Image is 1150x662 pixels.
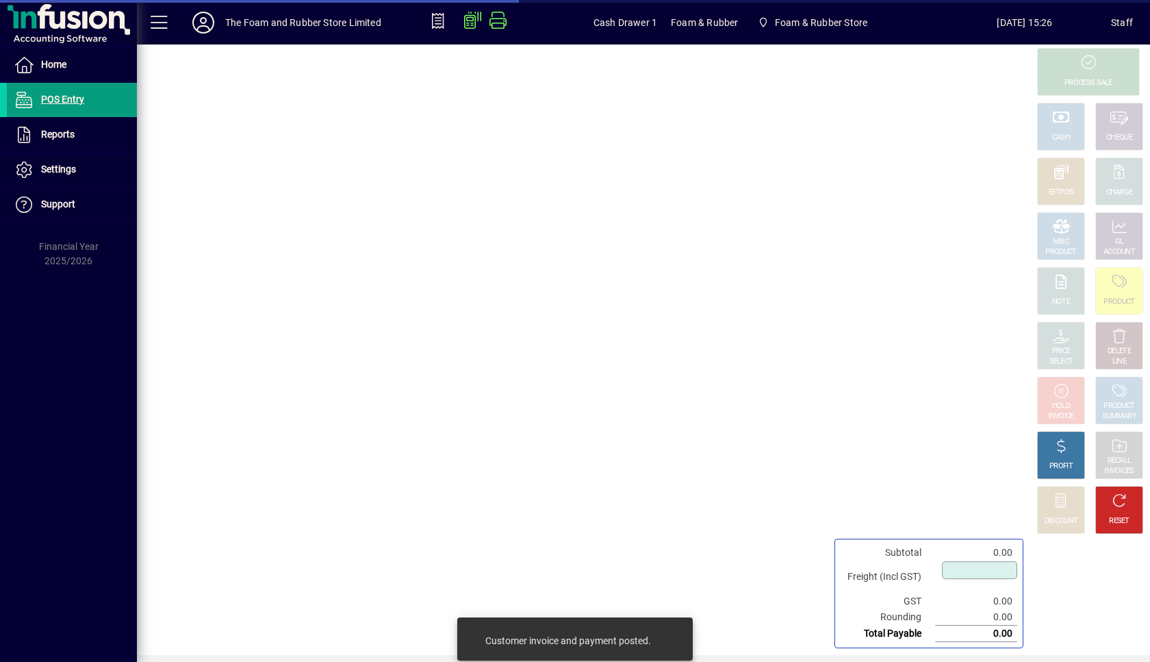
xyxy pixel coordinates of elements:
span: POS Entry [41,94,84,105]
div: DISCOUNT [1045,516,1077,526]
span: Home [41,59,66,70]
div: The Foam and Rubber Store Limited [225,12,381,34]
div: INVOICE [1048,411,1073,422]
td: Subtotal [841,545,935,561]
span: Support [41,199,75,209]
a: Support [7,188,137,222]
div: RECALL [1108,456,1132,466]
div: PROFIT [1049,461,1073,472]
div: LINE [1112,357,1126,367]
div: PRODUCT [1045,247,1076,257]
a: Reports [7,118,137,152]
td: 0.00 [935,626,1017,642]
div: EFTPOS [1049,188,1074,198]
span: [DATE] 15:26 [938,12,1111,34]
div: INVOICES [1104,466,1134,476]
a: Home [7,48,137,82]
div: RESET [1109,516,1129,526]
button: Profile [181,10,225,35]
td: GST [841,594,935,609]
div: SELECT [1049,357,1073,367]
div: NOTE [1052,297,1070,307]
div: PRODUCT [1103,297,1134,307]
span: Settings [41,164,76,175]
td: Total Payable [841,626,935,642]
div: ACCOUNT [1103,247,1135,257]
span: Cash Drawer 1 [593,12,657,34]
td: Freight (Incl GST) [841,561,935,594]
td: 0.00 [935,545,1017,561]
div: Staff [1111,12,1133,34]
div: HOLD [1052,401,1070,411]
div: MISC [1053,237,1069,247]
div: DELETE [1108,346,1131,357]
td: 0.00 [935,594,1017,609]
span: Foam & Rubber [671,12,738,34]
span: Foam & Rubber Store [775,12,867,34]
a: Settings [7,153,137,187]
span: Foam & Rubber Store [752,10,873,35]
div: GL [1115,237,1124,247]
div: PRICE [1052,346,1071,357]
div: SUMMARY [1102,411,1136,422]
div: PROCESS SALE [1064,78,1112,88]
div: CASH [1052,133,1070,143]
span: Reports [41,129,75,140]
div: CHARGE [1106,188,1133,198]
div: Customer invoice and payment posted. [485,634,651,648]
td: 0.00 [935,609,1017,626]
div: CHEQUE [1106,133,1132,143]
div: PRODUCT [1103,401,1134,411]
td: Rounding [841,609,935,626]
